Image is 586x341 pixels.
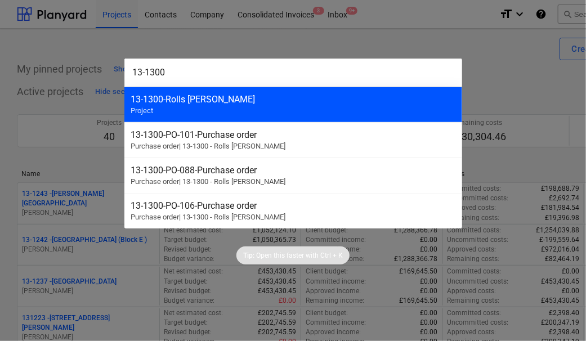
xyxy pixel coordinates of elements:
[236,246,350,264] div: Tip:Open this faster withCtrl + K
[131,142,286,150] span: Purchase order | 13-1300 - Rolls [PERSON_NAME]
[124,122,462,158] div: 13-1300-PO-101-Purchase orderPurchase order| 13-1300 - Rolls [PERSON_NAME]
[131,94,455,105] div: 13-1300 - Rolls [PERSON_NAME]
[124,59,462,87] input: Search for projects, line-items, subcontracts, valuations, subcontractors...
[131,165,455,176] div: 13-1300-PO-088 - Purchase order
[124,158,462,193] div: 13-1300-PO-088-Purchase orderPurchase order| 13-1300 - Rolls [PERSON_NAME]
[256,251,319,261] p: Open this faster with
[131,177,286,186] span: Purchase order | 13-1300 - Rolls [PERSON_NAME]
[131,213,286,221] span: Purchase order | 13-1300 - Rolls [PERSON_NAME]
[530,287,586,341] iframe: Chat Widget
[131,129,455,140] div: 13-1300-PO-101 - Purchase order
[243,251,254,261] p: Tip:
[131,200,455,211] div: 13-1300-PO-106 - Purchase order
[124,193,462,228] div: 13-1300-PO-106-Purchase orderPurchase order| 13-1300 - Rolls [PERSON_NAME]
[124,87,462,122] div: 13-1300-Rolls [PERSON_NAME]Project
[320,251,343,261] p: Ctrl + K
[131,106,154,115] span: Project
